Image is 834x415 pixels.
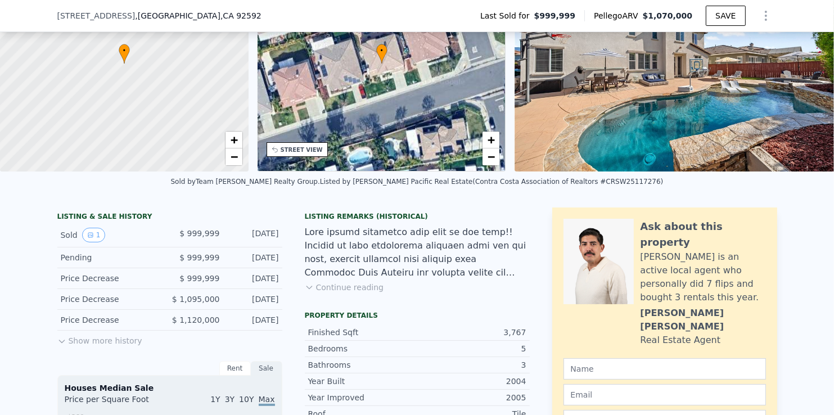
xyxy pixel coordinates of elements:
[563,384,766,405] input: Email
[239,395,254,404] span: 10Y
[563,358,766,380] input: Name
[172,315,220,324] span: $ 1,120,000
[57,10,136,21] span: [STREET_ADDRESS]
[230,150,237,164] span: −
[706,6,745,26] button: SAVE
[229,273,279,284] div: [DATE]
[65,394,170,412] div: Price per Square Foot
[226,132,242,148] a: Zoom in
[61,252,161,263] div: Pending
[65,382,275,394] div: Houses Median Sale
[480,10,534,21] span: Last Sold for
[417,376,526,387] div: 2004
[229,252,279,263] div: [DATE]
[219,361,251,376] div: Rent
[488,133,495,147] span: +
[229,314,279,326] div: [DATE]
[308,392,417,403] div: Year Improved
[251,361,282,376] div: Sale
[483,132,499,148] a: Zoom in
[641,250,766,304] div: [PERSON_NAME] is an active local agent who personally did 7 flips and bought 3 rentals this year.
[308,376,417,387] div: Year Built
[119,44,130,64] div: •
[229,294,279,305] div: [DATE]
[755,4,777,27] button: Show Options
[61,228,161,242] div: Sold
[305,212,530,221] div: Listing Remarks (Historical)
[305,282,384,293] button: Continue reading
[308,327,417,338] div: Finished Sqft
[417,343,526,354] div: 5
[534,10,576,21] span: $999,999
[417,392,526,403] div: 2005
[61,273,161,284] div: Price Decrease
[171,178,320,186] div: Sold by Team [PERSON_NAME] Realty Group .
[61,294,161,305] div: Price Decrease
[179,253,219,262] span: $ 999,999
[488,150,495,164] span: −
[229,228,279,242] div: [DATE]
[225,395,235,404] span: 3Y
[417,327,526,338] div: 3,767
[376,46,387,56] span: •
[220,11,262,20] span: , CA 92592
[320,178,664,186] div: Listed by [PERSON_NAME] Pacific Real Estate (Contra Costa Association of Realtors #CRSW25117276)
[641,306,766,333] div: [PERSON_NAME] [PERSON_NAME]
[641,219,766,250] div: Ask about this property
[305,225,530,279] div: Lore ipsumd sitametco adip elit se doe temp!! Incidid ut labo etdolorema aliquaen admi ven qui no...
[172,295,220,304] span: $ 1,095,000
[308,343,417,354] div: Bedrooms
[230,133,237,147] span: +
[179,274,219,283] span: $ 999,999
[281,146,323,154] div: STREET VIEW
[179,229,219,238] span: $ 999,999
[259,395,275,406] span: Max
[57,212,282,223] div: LISTING & SALE HISTORY
[641,333,721,347] div: Real Estate Agent
[226,148,242,165] a: Zoom out
[57,331,142,346] button: Show more history
[417,359,526,371] div: 3
[305,311,530,320] div: Property details
[119,46,130,56] span: •
[308,359,417,371] div: Bathrooms
[594,10,643,21] span: Pellego ARV
[483,148,499,165] a: Zoom out
[210,395,220,404] span: 1Y
[643,11,693,20] span: $1,070,000
[61,314,161,326] div: Price Decrease
[135,10,261,21] span: , [GEOGRAPHIC_DATA]
[376,44,387,64] div: •
[82,228,106,242] button: View historical data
